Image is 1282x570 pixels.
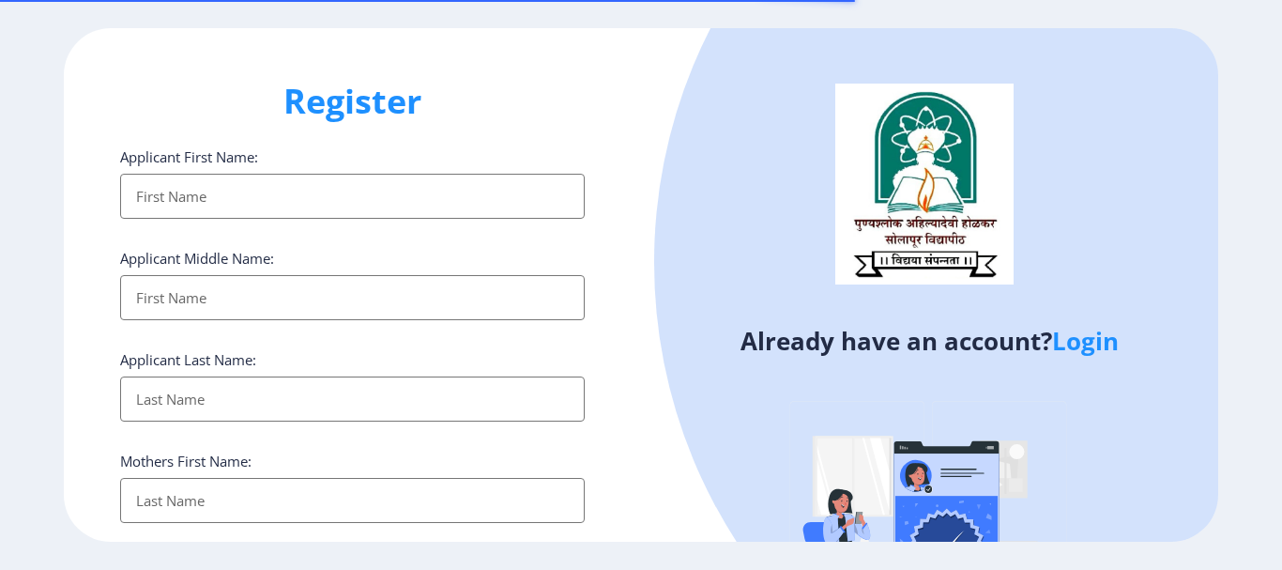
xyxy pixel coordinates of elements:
[120,452,252,470] label: Mothers First Name:
[120,147,258,166] label: Applicant First Name:
[120,350,256,369] label: Applicant Last Name:
[655,326,1204,356] h4: Already have an account?
[1052,324,1119,358] a: Login
[120,478,585,523] input: Last Name
[120,275,585,320] input: First Name
[120,174,585,219] input: First Name
[120,377,585,422] input: Last Name
[120,249,274,268] label: Applicant Middle Name:
[120,79,585,124] h1: Register
[835,84,1014,285] img: logo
